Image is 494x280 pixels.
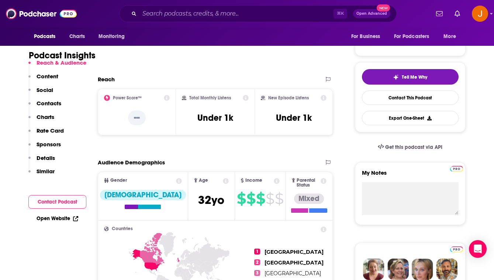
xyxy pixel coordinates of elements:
button: Contacts [28,100,61,113]
span: [GEOGRAPHIC_DATA] [265,259,324,266]
p: Sponsors [37,141,61,148]
button: open menu [346,30,390,44]
button: Reach & Audience [28,59,86,73]
span: Charts [69,31,85,42]
label: My Notes [362,169,459,182]
span: 3 [254,270,260,276]
p: Reach & Audience [37,59,86,66]
p: Contacts [37,100,61,107]
button: open menu [438,30,465,44]
button: Show profile menu [472,6,488,22]
span: Gender [110,178,127,183]
a: Pro website [450,245,463,252]
span: 32 yo [198,193,224,207]
input: Search podcasts, credits, & more... [139,8,334,20]
p: Content [37,73,58,80]
button: open menu [29,30,65,44]
img: Barbara Profile [387,259,409,280]
button: Export One-Sheet [362,111,459,125]
img: Podchaser Pro [450,246,463,252]
a: Contact This Podcast [362,91,459,105]
img: User Profile [472,6,488,22]
button: open menu [93,30,134,44]
p: Details [37,154,55,161]
button: Content [28,73,58,86]
span: Age [199,178,208,183]
img: Podchaser - Follow, Share and Rate Podcasts [6,7,77,21]
span: [GEOGRAPHIC_DATA] [265,270,321,277]
button: Details [28,154,55,168]
span: ⌘ K [334,9,347,18]
h2: New Episode Listens [268,95,309,100]
span: 2 [254,259,260,265]
span: Income [245,178,262,183]
p: Rate Card [37,127,64,134]
button: Open AdvancedNew [353,9,390,18]
h2: Power Score™ [113,95,142,100]
span: $ [256,193,265,205]
h3: Under 1k [197,112,233,123]
span: Podcasts [34,31,56,42]
button: tell me why sparkleTell Me Why [362,69,459,85]
button: Charts [28,113,54,127]
span: Get this podcast via API [385,144,442,150]
span: Tell Me Why [402,74,427,80]
button: Social [28,86,53,100]
a: Get this podcast via API [372,138,449,156]
a: Open Website [37,215,78,222]
p: Social [37,86,53,93]
img: Jules Profile [412,259,433,280]
p: Charts [37,113,54,120]
span: Logged in as justine87181 [472,6,488,22]
a: Show notifications dropdown [452,7,463,20]
div: Open Intercom Messenger [469,240,487,258]
div: [DEMOGRAPHIC_DATA] [100,190,186,200]
button: Rate Card [28,127,64,141]
button: open menu [389,30,440,44]
span: 1 [254,249,260,255]
p: Similar [37,168,55,175]
h2: Total Monthly Listens [189,95,231,100]
a: Charts [65,30,90,44]
a: Pro website [450,165,463,172]
div: Search podcasts, credits, & more... [119,5,397,22]
span: For Business [351,31,380,42]
h1: Podcast Insights [29,50,96,61]
span: Open Advanced [356,12,387,16]
img: Podchaser Pro [450,166,463,172]
img: tell me why sparkle [393,74,399,80]
span: Parental Status [297,178,319,188]
span: New [377,4,390,11]
span: $ [275,193,283,205]
a: Show notifications dropdown [433,7,446,20]
button: Sponsors [28,141,61,154]
span: For Podcasters [394,31,429,42]
img: Jon Profile [436,259,457,280]
span: $ [246,193,255,205]
h3: Under 1k [276,112,312,123]
span: Monitoring [99,31,125,42]
img: Sydney Profile [363,259,384,280]
span: $ [237,193,246,205]
span: More [443,31,456,42]
button: Contact Podcast [28,195,86,209]
button: Similar [28,168,55,181]
span: $ [266,193,274,205]
h2: Reach [98,76,115,83]
div: Mixed [294,194,324,204]
p: -- [128,110,146,125]
h2: Audience Demographics [98,159,165,166]
span: [GEOGRAPHIC_DATA] [265,249,324,255]
span: Countries [112,226,133,231]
